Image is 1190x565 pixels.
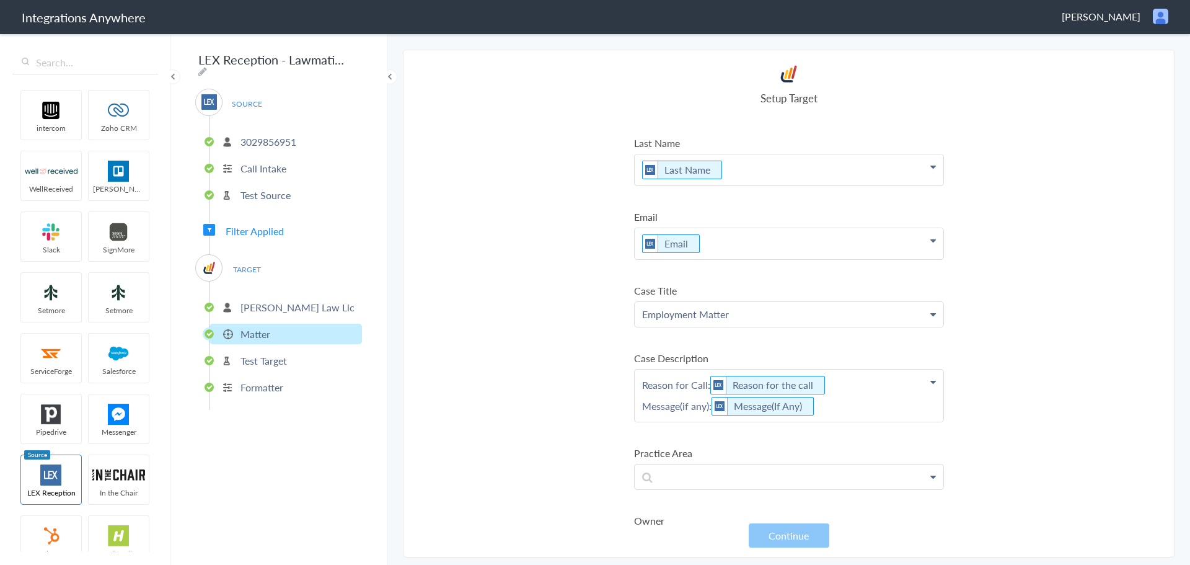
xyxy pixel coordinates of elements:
[778,63,800,84] img: Lawmatics.jpg
[711,376,726,394] img: lex-app-logo.svg
[92,282,145,303] img: setmoreNew.jpg
[643,161,658,179] img: lex-app-logo.svg
[21,366,81,376] span: ServiceForge
[89,244,149,255] span: SignMore
[21,184,81,194] span: WellReceived
[710,376,825,394] li: Reason for the call
[25,161,77,182] img: wr-logo.svg
[89,123,149,133] span: Zoho CRM
[642,234,700,253] li: Email
[25,343,77,364] img: serviceforge-icon.png
[25,282,77,303] img: setmoreNew.jpg
[240,188,291,202] p: Test Source
[92,343,145,364] img: salesforce-logo.svg
[634,136,944,150] label: Last Name
[634,91,944,105] h4: Setup Target
[1062,9,1140,24] span: [PERSON_NAME]
[25,100,77,121] img: intercom-logo.svg
[712,398,728,415] img: lex-app-logo.svg
[240,354,287,368] p: Test Target
[21,427,81,437] span: Pipedrive
[25,221,77,242] img: slack-logo.svg
[223,261,270,278] span: TARGET
[25,404,77,425] img: pipedrive.png
[89,366,149,376] span: Salesforce
[92,100,145,121] img: zoho-logo.svg
[25,525,77,546] img: hubspot-logo.svg
[89,548,149,559] span: HelloSells
[12,51,158,74] input: Search...
[89,427,149,437] span: Messenger
[21,548,81,559] span: HubSpot
[89,184,149,194] span: [PERSON_NAME]
[92,221,145,242] img: signmore-logo.png
[634,351,944,365] label: Case Description
[92,161,145,182] img: trello.png
[634,210,944,224] label: Email
[89,487,149,498] span: In the Chair
[643,235,658,252] img: lex-app-logo.svg
[21,123,81,133] span: intercom
[92,404,145,425] img: FBM.png
[634,514,944,528] label: Owner
[89,305,149,316] span: Setmore
[92,525,145,546] img: hs-app-logo.svg
[712,397,814,416] li: Message(If Any)
[635,370,943,422] p: Reason for Call: Message(if any):
[21,305,81,316] span: Setmore
[642,161,722,179] li: Last Name
[240,380,283,394] p: Formatter
[634,446,944,460] label: Practice Area
[240,161,286,176] p: Call Intake
[223,96,270,112] span: SOURCE
[240,300,355,314] p: [PERSON_NAME] Law Llc
[201,260,217,275] img: Lawmatics.jpg
[634,283,944,298] label: Case Title
[226,224,284,238] span: Filter Applied
[240,327,270,341] p: Matter
[21,487,81,498] span: LEX Reception
[201,94,217,110] img: lex-app-logo.svg
[21,244,81,255] span: Slack
[22,9,146,26] h1: Integrations Anywhere
[240,135,296,149] p: 3029856951
[749,523,829,548] button: Continue
[1153,9,1168,24] img: user.png
[92,465,145,486] img: inch-logo.svg
[25,465,77,486] img: lex-app-logo.svg
[635,302,943,326] p: Employment Matter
